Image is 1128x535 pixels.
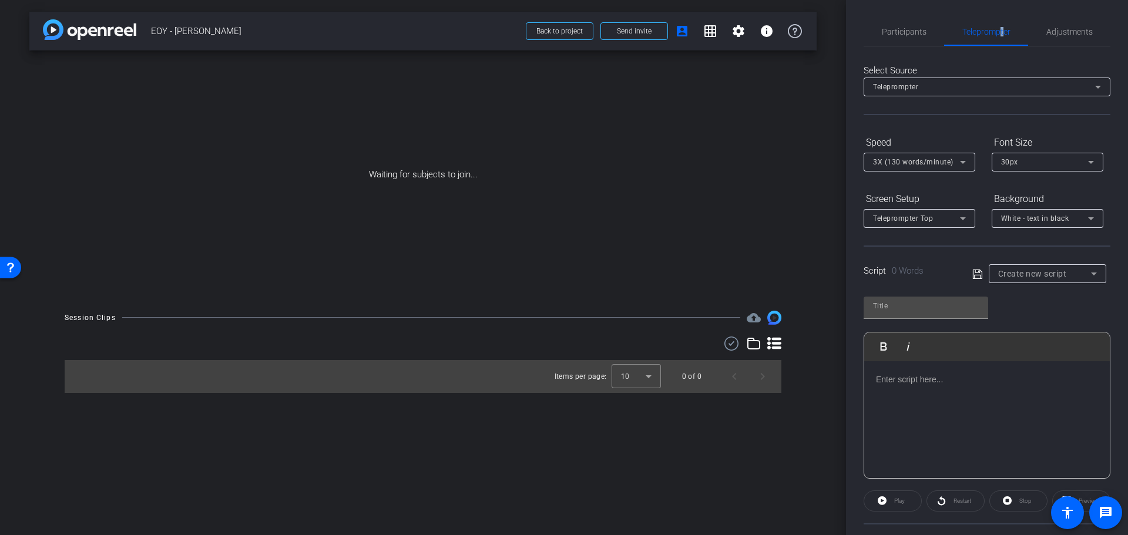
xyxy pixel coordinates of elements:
span: White - text in black [1001,214,1069,223]
span: Destinations for your clips [747,311,761,325]
mat-icon: info [760,24,774,38]
span: 0 Words [892,265,924,276]
div: Select Source [864,64,1110,78]
span: Teleprompter Top [873,214,933,223]
div: Speed [864,133,975,153]
span: Back to project [536,27,583,35]
span: 3X (130 words/minute) [873,158,954,166]
div: Items per page: [555,371,607,382]
button: Bold (Ctrl+B) [872,335,895,358]
mat-icon: cloud_upload [747,311,761,325]
div: Waiting for subjects to join... [29,51,817,299]
input: Title [873,299,979,313]
button: Send invite [600,22,668,40]
div: 0 of 0 [682,371,701,382]
span: Teleprompter [873,83,918,91]
div: Screen Setup [864,189,975,209]
span: Send invite [617,26,652,36]
span: EOY - [PERSON_NAME] [151,19,519,43]
mat-icon: grid_on [703,24,717,38]
div: Font Size [992,133,1103,153]
button: Italic (Ctrl+I) [897,335,919,358]
mat-icon: account_box [675,24,689,38]
mat-icon: message [1099,506,1113,520]
button: Next page [748,362,777,391]
button: Back to project [526,22,593,40]
button: Previous page [720,362,748,391]
div: Background [992,189,1103,209]
div: Session Clips [65,312,116,324]
div: Script [864,264,956,278]
span: 30px [1001,158,1018,166]
span: Create new script [998,269,1067,278]
mat-icon: settings [731,24,746,38]
mat-icon: accessibility [1060,506,1075,520]
span: Adjustments [1046,28,1093,36]
img: app-logo [43,19,136,40]
img: Session clips [767,311,781,325]
span: Teleprompter [962,28,1010,36]
span: Participants [882,28,926,36]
